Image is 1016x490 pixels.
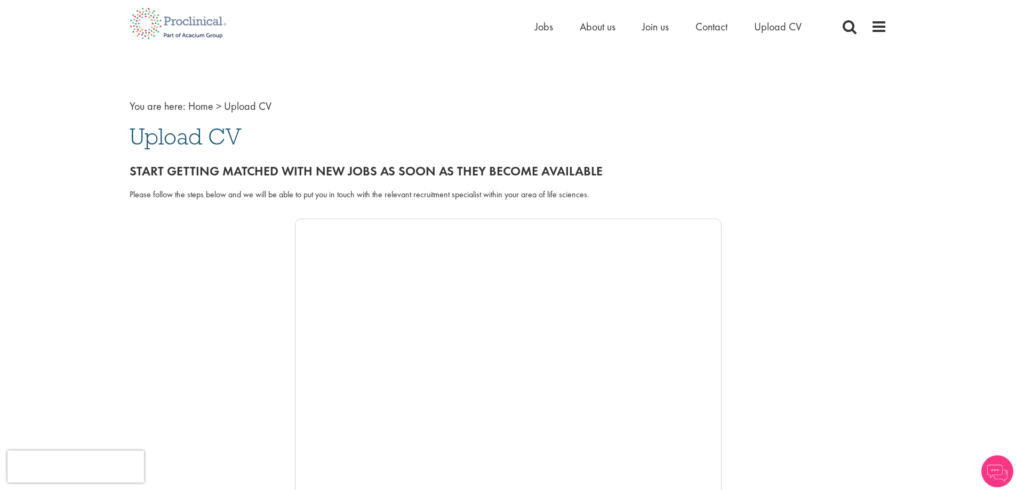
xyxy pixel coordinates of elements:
a: Join us [642,20,669,34]
span: > [216,99,221,113]
img: Chatbot [981,455,1013,487]
iframe: reCAPTCHA [7,451,144,483]
a: breadcrumb link [188,99,213,113]
a: About us [580,20,615,34]
a: Jobs [535,20,553,34]
a: Upload CV [754,20,802,34]
span: Upload CV [224,99,271,113]
h2: Start getting matched with new jobs as soon as they become available [130,164,887,178]
div: Please follow the steps below and we will be able to put you in touch with the relevant recruitme... [130,189,887,201]
span: Upload CV [130,122,242,151]
a: Contact [695,20,727,34]
span: You are here: [130,99,186,113]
